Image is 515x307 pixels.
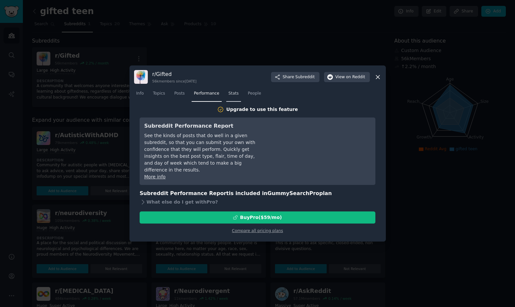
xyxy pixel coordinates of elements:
span: on Reddit [346,74,365,80]
span: View [335,74,365,80]
button: ShareSubreddit [271,72,319,82]
span: Posts [174,91,185,97]
div: See the kinds of posts that do well in a given subreddit, so that you can submit your own with co... [144,132,264,173]
button: Viewon Reddit [324,72,370,82]
h3: Subreddit Performance Report [144,122,264,130]
h3: r/ Gifted [152,71,197,78]
a: Topics [151,88,167,102]
span: Info [136,91,144,97]
a: Posts [172,88,187,102]
button: BuyPro($59/mo) [140,211,375,224]
a: People [246,88,264,102]
a: Performance [192,88,222,102]
h3: Subreddit Performance Report is included in plan [140,190,375,198]
a: Info [134,88,146,102]
span: Performance [194,91,219,97]
div: What else do I get with Pro ? [140,198,375,207]
div: 56k members since [DATE] [152,79,197,83]
div: Buy Pro ($ 59 /mo ) [240,214,282,221]
a: More info [144,174,165,179]
a: Compare all pricing plans [232,228,283,233]
span: Share [283,74,315,80]
div: Upgrade to use this feature [226,106,298,113]
span: Topics [153,91,165,97]
span: Subreddit [295,74,315,80]
a: Stats [226,88,241,102]
iframe: YouTube video player [273,122,371,171]
span: People [248,91,261,97]
img: Gifted [134,70,148,84]
span: Stats [229,91,239,97]
span: GummySearch Pro [267,190,319,196]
